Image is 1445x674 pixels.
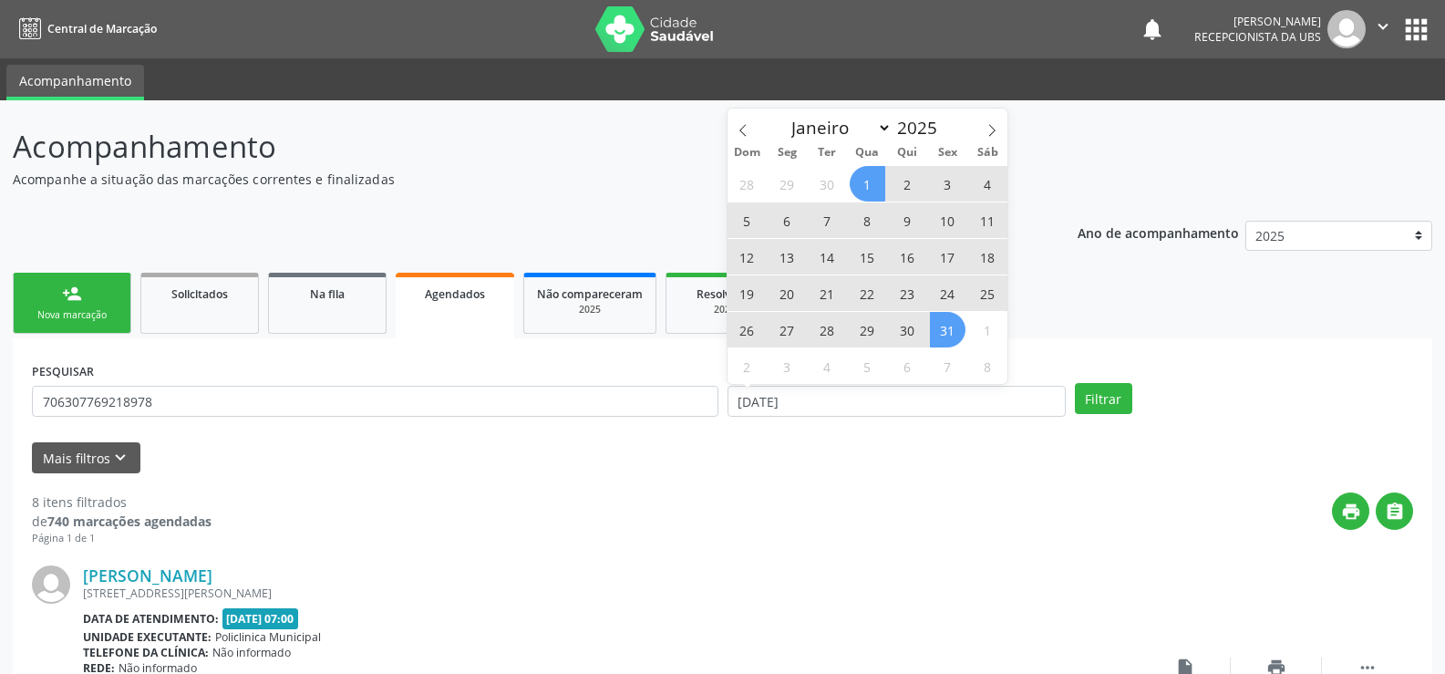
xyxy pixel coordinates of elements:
span: Novembro 8, 2025 [970,348,1006,384]
span: Solicitados [171,286,228,302]
span: Policlinica Municipal [215,629,321,645]
span: Outubro 20, 2025 [769,275,805,311]
span: Outubro 28, 2025 [810,312,845,347]
span: Outubro 30, 2025 [890,312,925,347]
span: Outubro 24, 2025 [930,275,965,311]
span: Novembro 5, 2025 [850,348,885,384]
span: Outubro 7, 2025 [810,202,845,238]
a: [PERSON_NAME] [83,565,212,586]
span: Novembro 4, 2025 [810,348,845,384]
span: Outubro 8, 2025 [850,202,885,238]
span: Dom [728,147,768,159]
span: Outubro 12, 2025 [729,239,765,275]
span: Outubro 10, 2025 [930,202,965,238]
span: Outubro 19, 2025 [729,275,765,311]
span: Novembro 3, 2025 [769,348,805,384]
b: Unidade executante: [83,629,212,645]
span: Setembro 28, 2025 [729,166,765,202]
div: 2025 [537,303,643,316]
span: Ter [807,147,847,159]
span: Outubro 31, 2025 [930,312,965,347]
span: Outubro 11, 2025 [970,202,1006,238]
span: Outubro 15, 2025 [850,239,885,275]
span: Na fila [310,286,345,302]
p: Acompanhamento [13,124,1006,170]
div: de [32,512,212,531]
span: Outubro 26, 2025 [729,312,765,347]
div: person_add [62,284,82,304]
span: Outubro 14, 2025 [810,239,845,275]
div: [STREET_ADDRESS][PERSON_NAME] [83,586,1140,601]
span: Outubro 1, 2025 [850,166,885,202]
span: Recepcionista da UBS [1194,29,1321,45]
span: Qui [887,147,927,159]
span: Outubro 27, 2025 [769,312,805,347]
span: Seg [767,147,807,159]
span: Outubro 6, 2025 [769,202,805,238]
span: Central de Marcação [47,21,157,36]
img: img [1327,10,1366,48]
span: Agendados [425,286,485,302]
span: Outubro 3, 2025 [930,166,965,202]
b: Telefone da clínica: [83,645,209,660]
input: Selecione um intervalo [728,386,1066,417]
label: PESQUISAR [32,358,94,386]
span: Qua [847,147,887,159]
div: [PERSON_NAME] [1194,14,1321,29]
a: Acompanhamento [6,65,144,100]
span: Outubro 4, 2025 [970,166,1006,202]
span: Outubro 23, 2025 [890,275,925,311]
span: Setembro 29, 2025 [769,166,805,202]
i:  [1385,502,1405,522]
button: Mais filtroskeyboard_arrow_down [32,442,140,474]
span: Outubro 25, 2025 [970,275,1006,311]
span: Não compareceram [537,286,643,302]
span: Sáb [967,147,1007,159]
button: print [1332,493,1369,530]
button: Filtrar [1075,383,1132,414]
span: Resolvidos [697,286,753,302]
button: notifications [1140,16,1165,42]
i: print [1341,502,1361,522]
span: Não informado [212,645,291,660]
img: img [32,565,70,604]
button:  [1366,10,1400,48]
b: Data de atendimento: [83,611,219,627]
div: 8 itens filtrados [32,493,212,512]
div: 2025 [679,303,770,316]
span: Novembro 6, 2025 [890,348,925,384]
span: Outubro 22, 2025 [850,275,885,311]
span: Outubro 21, 2025 [810,275,845,311]
button: apps [1400,14,1432,46]
span: Novembro 1, 2025 [970,312,1006,347]
span: Outubro 18, 2025 [970,239,1006,275]
span: Setembro 30, 2025 [810,166,845,202]
span: Novembro 2, 2025 [729,348,765,384]
p: Acompanhe a situação das marcações correntes e finalizadas [13,170,1006,189]
span: Outubro 13, 2025 [769,239,805,275]
select: Month [783,115,893,140]
div: Nova marcação [26,308,118,322]
span: Outubro 16, 2025 [890,239,925,275]
span: [DATE] 07:00 [222,608,299,629]
input: Nome, CNS [32,386,718,417]
span: Outubro 17, 2025 [930,239,965,275]
p: Ano de acompanhamento [1078,221,1239,244]
a: Central de Marcação [13,14,157,44]
span: Sex [927,147,967,159]
div: Página 1 de 1 [32,531,212,546]
input: Year [892,116,952,140]
span: Outubro 9, 2025 [890,202,925,238]
span: Novembro 7, 2025 [930,348,965,384]
i: keyboard_arrow_down [110,448,130,468]
button:  [1376,493,1413,530]
span: Outubro 2, 2025 [890,166,925,202]
strong: 740 marcações agendadas [47,513,212,530]
i:  [1373,16,1393,36]
span: Outubro 5, 2025 [729,202,765,238]
span: Outubro 29, 2025 [850,312,885,347]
